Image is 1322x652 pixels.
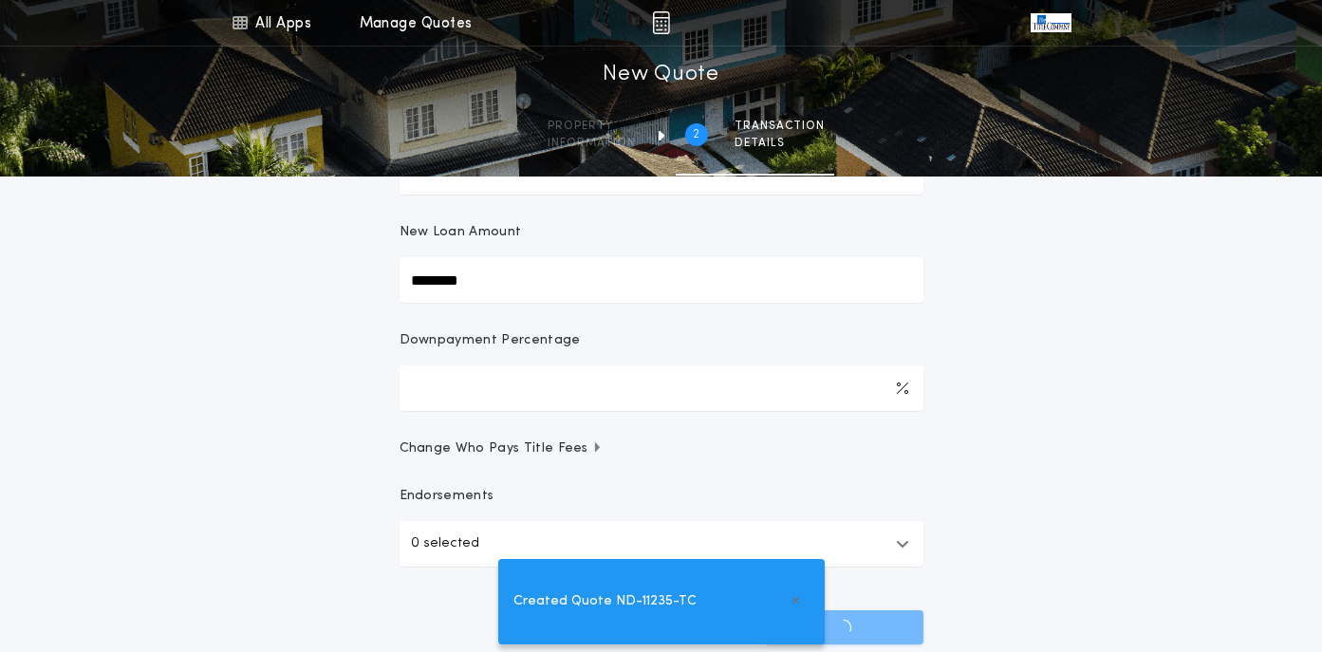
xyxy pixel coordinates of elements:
span: information [548,136,636,151]
img: img [652,11,670,34]
p: Downpayment Percentage [400,331,581,350]
input: Downpayment Percentage [400,365,923,411]
span: Change Who Pays Title Fees [400,439,604,458]
input: New Loan Amount [400,257,923,303]
span: Created Quote ND-11235-TC [513,591,697,612]
span: Transaction [735,119,825,134]
h1: New Quote [603,60,718,90]
button: Change Who Pays Title Fees [400,439,923,458]
button: 0 selected [400,521,923,567]
span: Property [548,119,636,134]
span: details [735,136,825,151]
p: Endorsements [400,487,923,506]
p: 0 selected [411,532,479,555]
h2: 2 [693,127,699,142]
img: vs-icon [1031,13,1071,32]
p: New Loan Amount [400,223,522,242]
